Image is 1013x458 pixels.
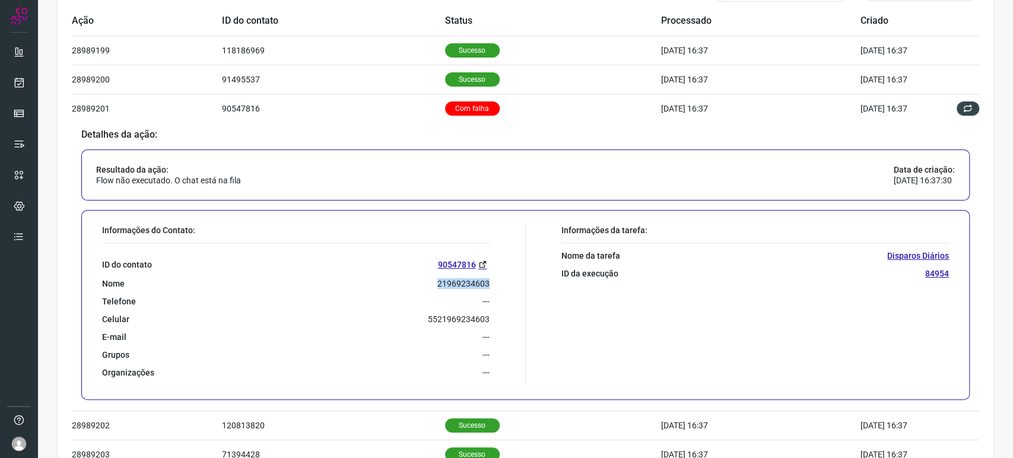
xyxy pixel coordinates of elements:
[661,7,860,36] td: Processado
[96,164,241,175] p: Resultado da ação:
[661,65,860,94] td: [DATE] 16:37
[860,65,944,94] td: [DATE] 16:37
[222,411,445,440] td: 120813820
[482,332,490,342] p: ---
[445,72,500,87] p: Sucesso
[102,332,126,342] p: E-mail
[661,36,860,65] td: [DATE] 16:37
[10,7,28,25] img: Logo
[561,268,618,279] p: ID da execução
[860,94,944,123] td: [DATE] 16:37
[860,411,944,440] td: [DATE] 16:37
[72,65,222,94] td: 28989200
[925,268,949,279] p: 84954
[482,296,490,307] p: ---
[894,164,955,175] p: Data de criação:
[222,65,445,94] td: 91495537
[222,94,445,123] td: 90547816
[102,349,129,360] p: Grupos
[445,101,500,116] p: Com falha
[72,7,222,36] td: Ação
[445,43,500,58] p: Sucesso
[102,259,152,270] p: ID do contato
[445,418,500,432] p: Sucesso
[72,36,222,65] td: 28989199
[561,250,620,261] p: Nome da tarefa
[661,94,860,123] td: [DATE] 16:37
[81,129,970,140] p: Detalhes da ação:
[102,314,129,325] p: Celular
[72,94,222,123] td: 28989201
[12,437,26,451] img: avatar-user-boy.jpg
[482,367,490,378] p: ---
[561,225,950,236] p: Informações da tarefa:
[887,250,949,261] p: Disparos Diários
[860,36,944,65] td: [DATE] 16:37
[894,175,955,186] p: [DATE] 16:37:30
[222,36,445,65] td: 118186969
[438,257,490,271] a: 90547816
[102,367,154,378] p: Organizações
[102,278,125,289] p: Nome
[482,349,490,360] p: ---
[428,314,490,325] p: 5521969234603
[96,175,241,186] p: Flow não executado. O chat está na fila
[222,7,445,36] td: ID do contato
[102,296,136,307] p: Telefone
[445,7,661,36] td: Status
[102,225,490,236] p: Informações do Contato:
[437,278,490,289] p: 21969234603
[860,7,944,36] td: Criado
[72,411,222,440] td: 28989202
[661,411,860,440] td: [DATE] 16:37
